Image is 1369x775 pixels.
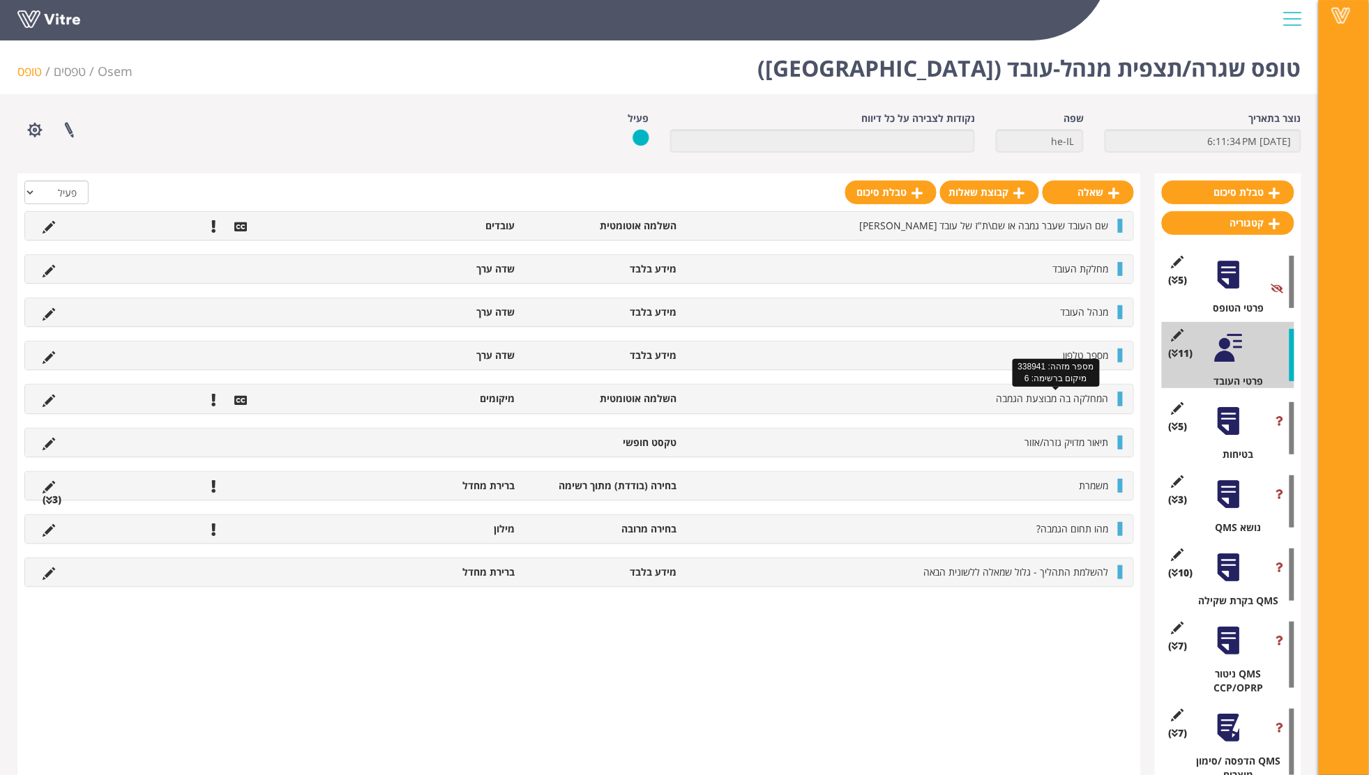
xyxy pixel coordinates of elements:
div: נושא QMS [1172,521,1294,535]
li: טופס [17,63,54,81]
li: בחירה (בודדת) מתוך רשימה [522,479,683,493]
span: שם העובד שעבר גמבה או שם\ת"ז של עובד [PERSON_NAME] [859,219,1109,232]
a: טפסים [54,63,86,79]
span: מהו תחום הגמבה? [1037,522,1109,535]
a: טבלת סיכום [845,181,937,204]
li: (3 ) [36,493,68,507]
a: קטגוריה [1162,211,1294,235]
span: מספר טלפון [1064,348,1109,362]
div: פרטי העובד [1172,374,1294,388]
li: מידע בלבד [522,348,683,362]
label: נקודות לצבירה על כל דיווח [861,112,975,125]
div: פרטי הטופס [1172,301,1294,315]
li: השלמה אוטומטית [522,392,683,406]
span: (5 ) [1169,420,1188,433]
li: שדה ערך [360,262,522,276]
div: מספר מזהה: 338941 מיקום ברשימה: 6 [1013,359,1100,387]
li: טקסט חופשי [522,436,683,450]
li: מילון [360,522,522,536]
li: השלמה אוטומטית [522,219,683,233]
li: מידע בלבד [522,262,683,276]
li: מיקומים [360,392,522,406]
li: שדה ערך [360,348,522,362]
span: (7 ) [1169,726,1188,740]
span: מנהל העובד [1061,305,1109,319]
label: פעיל [628,112,649,125]
li: מידע בלבד [522,305,683,319]
label: שפה [1064,112,1084,125]
span: המחלקה בה מבוצעת הגמבה [997,392,1109,405]
h1: טופס שגרה/תצפית מנהל-עובד ([GEOGRAPHIC_DATA]) [757,35,1301,94]
a: טבלת סיכום [1162,181,1294,204]
a: שאלה [1043,181,1134,204]
span: (11 ) [1169,346,1193,360]
li: ברירת מחדל [360,565,522,579]
span: 402 [98,63,133,79]
span: משמרת [1080,479,1109,492]
span: (7 ) [1169,639,1188,653]
li: שדה ערך [360,305,522,319]
span: מחלקת העובד [1053,262,1109,275]
li: מידע בלבד [522,565,683,579]
li: ברירת מחדל [360,479,522,493]
span: תיאור מדויק גזרה/אזור [1025,436,1109,449]
li: עובדים [360,219,522,233]
li: בחירה מרובה [522,522,683,536]
div: בטיחות [1172,447,1294,461]
label: נוצר בתאריך [1249,112,1301,125]
span: (10 ) [1169,566,1193,580]
div: QMS ניטור CCP/OPRP [1172,667,1294,695]
span: (3 ) [1169,493,1188,507]
span: להשלמת התהליך - גלול שמאלה ללשונית הבאה [923,565,1109,578]
span: (5 ) [1169,273,1188,287]
a: קבוצת שאלות [940,181,1039,204]
div: QMS בקרת שקילה [1172,594,1294,608]
img: yes [633,129,649,146]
